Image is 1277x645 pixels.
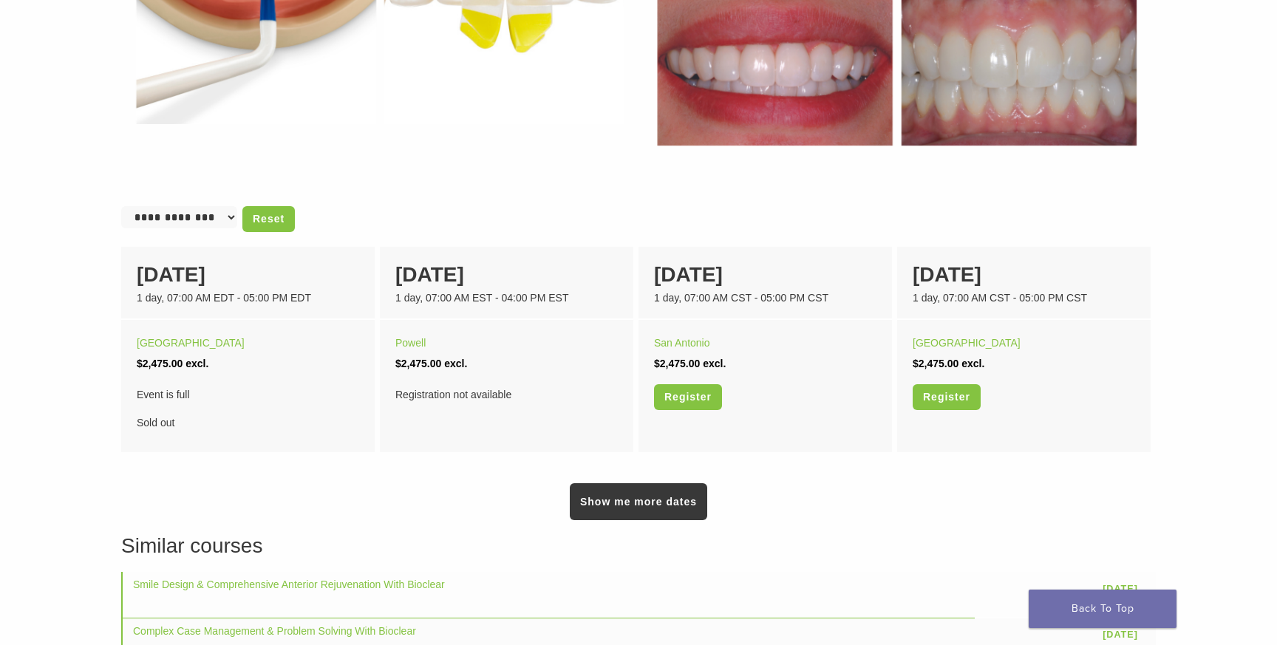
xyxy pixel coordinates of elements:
[137,259,359,290] div: [DATE]
[913,259,1135,290] div: [DATE]
[395,384,618,405] div: Registration not available
[121,530,1156,562] h3: Similar courses
[1029,590,1176,628] a: Back To Top
[185,358,208,369] span: excl.
[654,358,700,369] span: $2,475.00
[1095,577,1145,600] a: [DATE]
[133,625,416,637] a: Complex Case Management & Problem Solving With Bioclear
[137,337,245,349] a: [GEOGRAPHIC_DATA]
[654,384,722,410] a: Register
[961,358,984,369] span: excl.
[242,206,295,232] a: Reset
[395,259,618,290] div: [DATE]
[913,290,1135,306] div: 1 day, 07:00 AM CST - 05:00 PM CST
[913,384,981,410] a: Register
[444,358,467,369] span: excl.
[913,358,958,369] span: $2,475.00
[133,579,445,590] a: Smile Design & Comprehensive Anterior Rejuvenation With Bioclear
[654,337,710,349] a: San Antonio
[913,337,1021,349] a: [GEOGRAPHIC_DATA]
[137,358,183,369] span: $2,475.00
[137,384,359,405] span: Event is full
[137,384,359,433] div: Sold out
[395,337,426,349] a: Powell
[570,483,707,520] a: Show me more dates
[395,290,618,306] div: 1 day, 07:00 AM EST - 04:00 PM EST
[654,259,876,290] div: [DATE]
[137,290,359,306] div: 1 day, 07:00 AM EDT - 05:00 PM EDT
[395,358,441,369] span: $2,475.00
[703,358,726,369] span: excl.
[654,290,876,306] div: 1 day, 07:00 AM CST - 05:00 PM CST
